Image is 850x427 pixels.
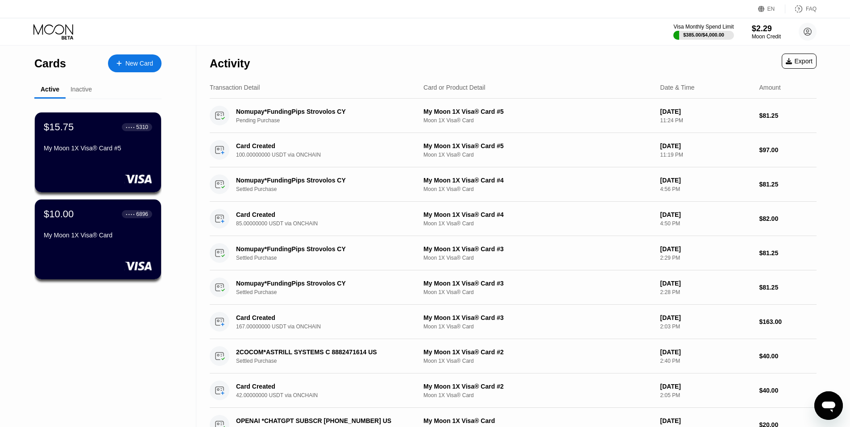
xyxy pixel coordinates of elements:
[759,181,817,188] div: $81.25
[785,4,817,13] div: FAQ
[660,323,752,330] div: 2:03 PM
[660,314,752,321] div: [DATE]
[236,108,409,115] div: Nomupay*FundingPips Strovolos CY
[41,86,59,93] div: Active
[660,211,752,218] div: [DATE]
[236,314,409,321] div: Card Created
[660,358,752,364] div: 2:40 PM
[660,220,752,227] div: 4:50 PM
[34,57,66,70] div: Cards
[423,348,653,356] div: My Moon 1X Visa® Card #2
[806,6,817,12] div: FAQ
[759,112,817,119] div: $81.25
[136,211,148,217] div: 6896
[423,117,653,124] div: Moon 1X Visa® Card
[660,383,752,390] div: [DATE]
[423,314,653,321] div: My Moon 1X Visa® Card #3
[210,305,817,339] div: Card Created167.00000000 USDT via ONCHAINMy Moon 1X Visa® Card #3Moon 1X Visa® Card[DATE]2:03 PM$...
[660,108,752,115] div: [DATE]
[660,245,752,253] div: [DATE]
[236,348,409,356] div: 2COCOM*ASTRILL SYSTEMS C 8882471614 US
[752,24,781,33] div: $2.29
[786,58,813,65] div: Export
[210,99,817,133] div: Nomupay*FundingPips Strovolos CYPending PurchaseMy Moon 1X Visa® Card #5Moon 1X Visa® Card[DATE]1...
[759,146,817,153] div: $97.00
[759,215,817,222] div: $82.00
[126,126,135,129] div: ● ● ● ●
[236,211,409,218] div: Card Created
[236,220,422,227] div: 85.00000000 USDT via ONCHAIN
[752,33,781,40] div: Moon Credit
[423,392,653,398] div: Moon 1X Visa® Card
[236,152,422,158] div: 100.00000000 USDT via ONCHAIN
[673,24,734,40] div: Visa Monthly Spend Limit$385.00/$4,000.00
[236,280,409,287] div: Nomupay*FundingPips Strovolos CY
[660,177,752,184] div: [DATE]
[236,245,409,253] div: Nomupay*FundingPips Strovolos CY
[44,208,74,220] div: $10.00
[210,236,817,270] div: Nomupay*FundingPips Strovolos CYSettled PurchaseMy Moon 1X Visa® Card #3Moon 1X Visa® Card[DATE]2...
[767,6,775,12] div: EN
[210,84,260,91] div: Transaction Detail
[236,186,422,192] div: Settled Purchase
[210,57,250,70] div: Activity
[759,284,817,291] div: $81.25
[759,249,817,257] div: $81.25
[660,142,752,149] div: [DATE]
[210,339,817,373] div: 2COCOM*ASTRILL SYSTEMS C 8882471614 USSettled PurchaseMy Moon 1X Visa® Card #2Moon 1X Visa® Card[...
[210,167,817,202] div: Nomupay*FundingPips Strovolos CYSettled PurchaseMy Moon 1X Visa® Card #4Moon 1X Visa® Card[DATE]4...
[660,84,695,91] div: Date & Time
[423,323,653,330] div: Moon 1X Visa® Card
[423,142,653,149] div: My Moon 1X Visa® Card #5
[210,373,817,408] div: Card Created42.00000000 USDT via ONCHAINMy Moon 1X Visa® Card #2Moon 1X Visa® Card[DATE]2:05 PM$4...
[108,54,162,72] div: New Card
[125,60,153,67] div: New Card
[210,270,817,305] div: Nomupay*FundingPips Strovolos CYSettled PurchaseMy Moon 1X Visa® Card #3Moon 1X Visa® Card[DATE]2...
[236,417,409,424] div: OPENAI *CHATGPT SUBSCR [PHONE_NUMBER] US
[423,84,485,91] div: Card or Product Detail
[126,213,135,216] div: ● ● ● ●
[423,152,653,158] div: Moon 1X Visa® Card
[210,133,817,167] div: Card Created100.00000000 USDT via ONCHAINMy Moon 1X Visa® Card #5Moon 1X Visa® Card[DATE]11:19 PM...
[44,121,74,133] div: $15.75
[759,318,817,325] div: $163.00
[759,387,817,394] div: $40.00
[660,186,752,192] div: 4:56 PM
[44,145,152,152] div: My Moon 1X Visa® Card #5
[660,348,752,356] div: [DATE]
[660,152,752,158] div: 11:19 PM
[423,186,653,192] div: Moon 1X Visa® Card
[423,417,653,424] div: My Moon 1X Visa® Card
[683,32,724,37] div: $385.00 / $4,000.00
[423,383,653,390] div: My Moon 1X Visa® Card #2
[423,280,653,287] div: My Moon 1X Visa® Card #3
[759,352,817,360] div: $40.00
[423,211,653,218] div: My Moon 1X Visa® Card #4
[752,24,781,40] div: $2.29Moon Credit
[660,255,752,261] div: 2:29 PM
[236,117,422,124] div: Pending Purchase
[782,54,817,69] div: Export
[35,112,161,192] div: $15.75● ● ● ●5310My Moon 1X Visa® Card #5
[236,392,422,398] div: 42.00000000 USDT via ONCHAIN
[423,177,653,184] div: My Moon 1X Visa® Card #4
[236,142,409,149] div: Card Created
[236,177,409,184] div: Nomupay*FundingPips Strovolos CY
[814,391,843,420] iframe: Button to launch messaging window
[758,4,785,13] div: EN
[660,280,752,287] div: [DATE]
[35,199,161,279] div: $10.00● ● ● ●6896My Moon 1X Visa® Card
[660,289,752,295] div: 2:28 PM
[236,358,422,364] div: Settled Purchase
[136,124,148,130] div: 5310
[236,383,409,390] div: Card Created
[660,117,752,124] div: 11:24 PM
[423,245,653,253] div: My Moon 1X Visa® Card #3
[660,417,752,424] div: [DATE]
[423,108,653,115] div: My Moon 1X Visa® Card #5
[70,86,92,93] div: Inactive
[236,255,422,261] div: Settled Purchase
[423,220,653,227] div: Moon 1X Visa® Card
[236,289,422,295] div: Settled Purchase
